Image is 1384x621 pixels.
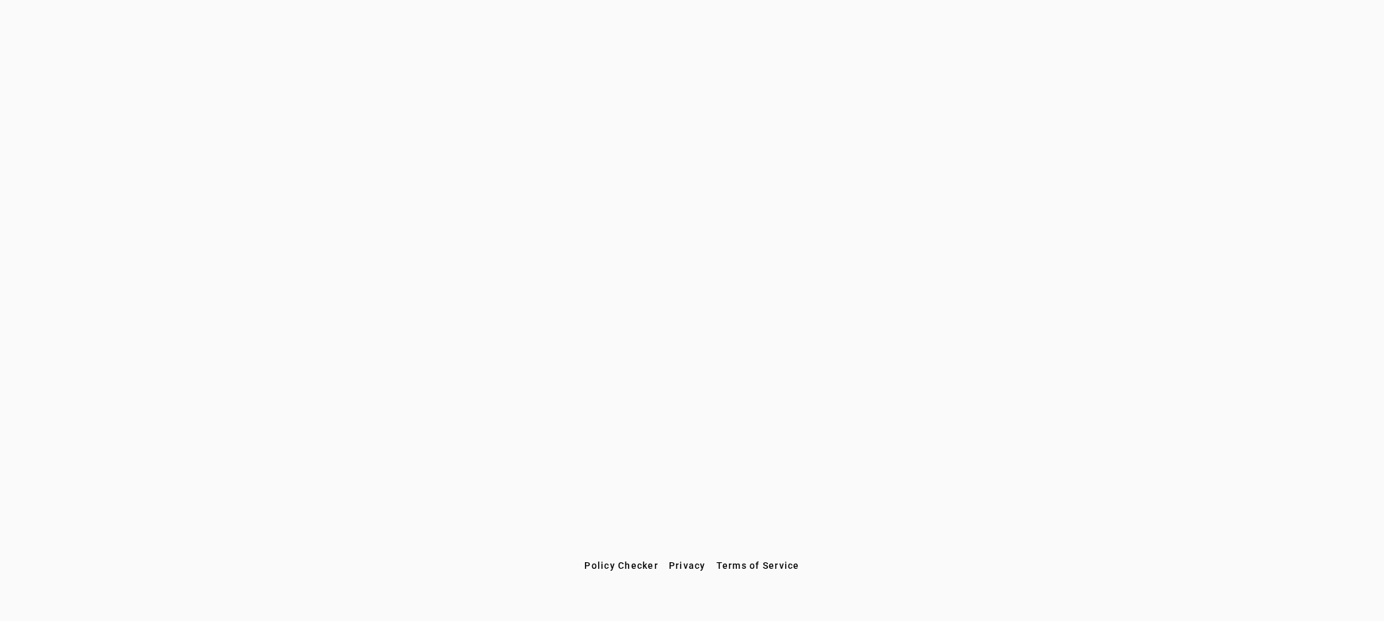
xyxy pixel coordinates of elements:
[584,560,658,571] span: Policy Checker
[579,554,664,577] button: Policy Checker
[669,560,706,571] span: Privacy
[716,560,800,571] span: Terms of Service
[664,554,711,577] button: Privacy
[711,554,805,577] button: Terms of Service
